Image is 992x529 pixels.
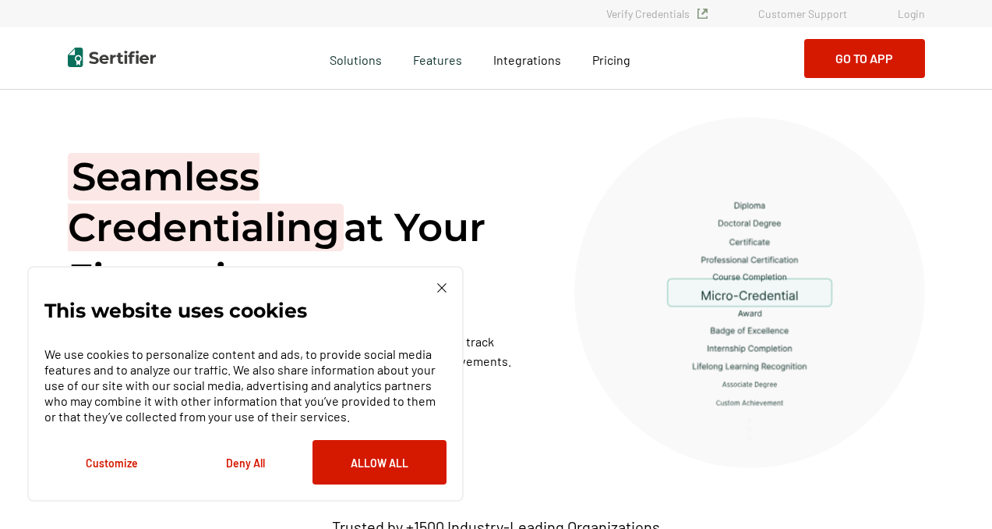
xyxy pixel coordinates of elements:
a: Pricing [592,48,630,68]
span: Features [413,48,462,68]
img: Verified [697,9,708,19]
button: Allow All [312,440,447,485]
p: This website uses cookies [44,303,307,318]
a: Customer Support [758,7,847,20]
h1: at Your Fingertips [68,151,535,304]
img: Sertifier | Digital Credentialing Platform [68,48,156,67]
p: We use cookies to personalize content and ads, to provide social media features and to analyze ou... [44,346,447,424]
span: Integrations [493,52,561,67]
g: Associate Degree [722,382,777,388]
span: Pricing [592,52,630,67]
img: Cookie Popup Close [437,283,447,293]
span: Seamless Credentialing [68,153,344,251]
button: Go to App [804,39,925,78]
a: Integrations [493,48,561,68]
span: Solutions [330,48,382,68]
a: Login [898,7,925,20]
button: Customize [44,440,178,485]
a: Verify Credentials [606,7,708,20]
button: Deny All [178,440,312,485]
